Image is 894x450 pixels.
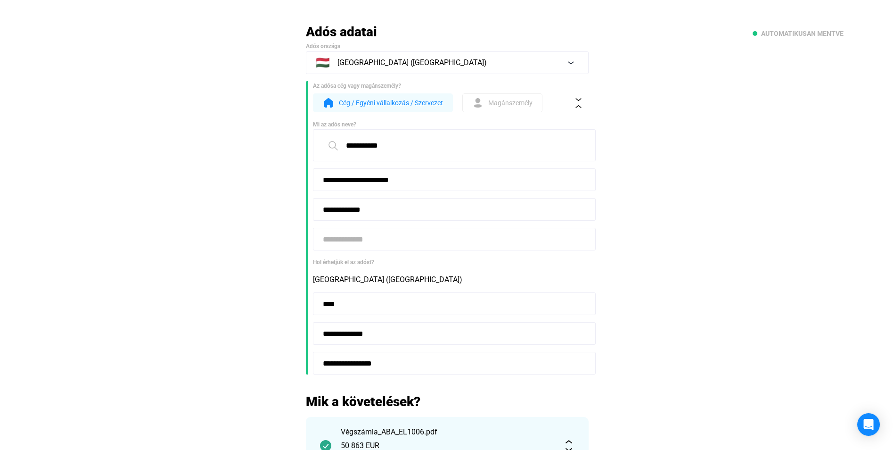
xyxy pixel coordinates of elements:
[337,57,487,68] span: [GEOGRAPHIC_DATA] ([GEOGRAPHIC_DATA])
[857,413,880,436] div: Open Intercom Messenger
[472,97,484,108] img: form-ind
[339,97,443,108] span: Cég / Egyéni vállalkozás / Szervezet
[323,97,334,108] img: form-org
[306,43,340,50] span: Adós országa
[316,57,330,68] span: 🇭🇺
[462,93,542,112] button: form-indMagánszemély
[306,51,589,74] button: 🇭🇺[GEOGRAPHIC_DATA] ([GEOGRAPHIC_DATA])
[306,24,589,40] h2: Adós adatai
[313,81,589,91] div: Az adósa cég vagy magánszemély?
[313,274,589,285] div: [GEOGRAPHIC_DATA] ([GEOGRAPHIC_DATA])
[306,393,589,410] h2: Mik a követelések?
[313,258,589,267] div: Hol érhetjük el az adóst?
[488,97,533,108] span: Magánszemély
[574,98,583,108] img: collapse
[341,426,554,438] div: Végszámla_ABA_EL1006.pdf
[313,93,453,112] button: form-orgCég / Egyéni vállalkozás / Szervezet
[313,120,589,129] div: Mi az adós neve?
[569,93,589,113] button: collapse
